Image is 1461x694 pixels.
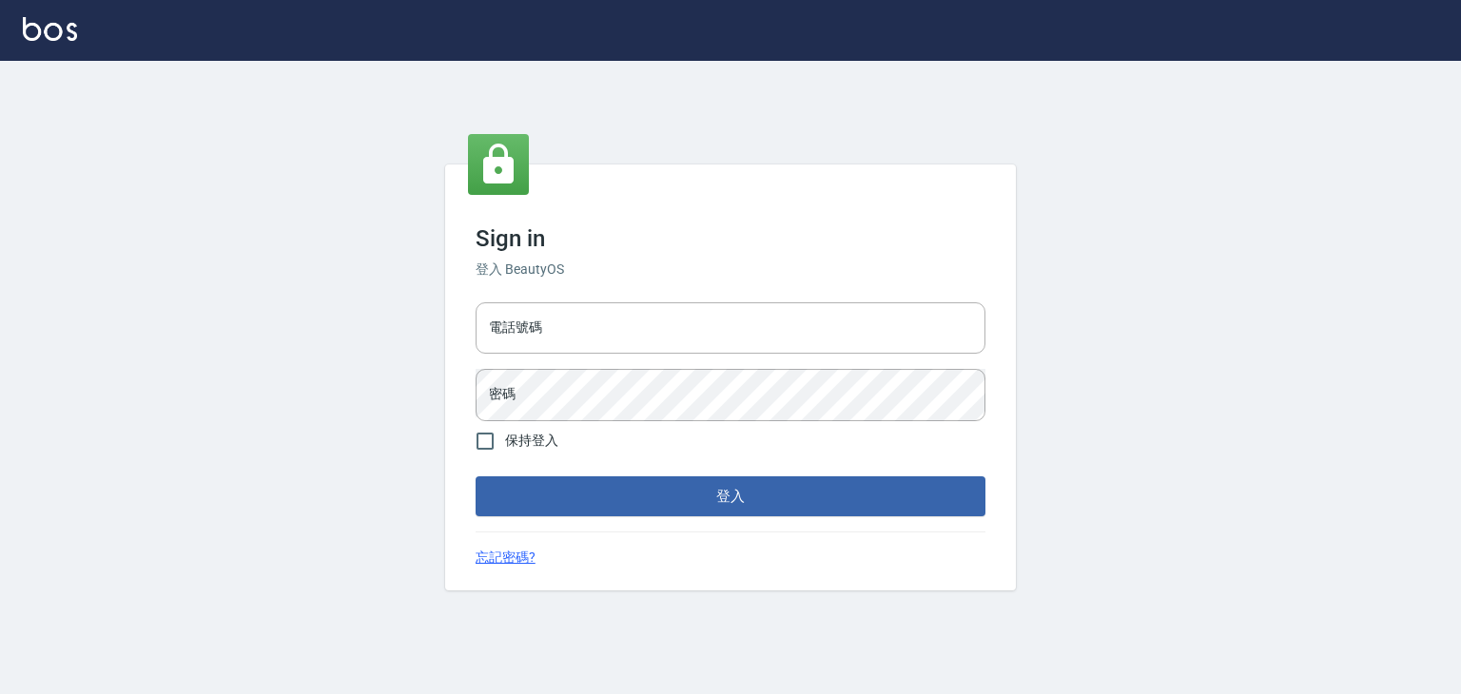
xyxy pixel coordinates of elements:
img: Logo [23,17,77,41]
h3: Sign in [476,225,985,252]
a: 忘記密碼? [476,548,536,568]
span: 保持登入 [505,431,558,451]
button: 登入 [476,476,985,516]
h6: 登入 BeautyOS [476,260,985,280]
